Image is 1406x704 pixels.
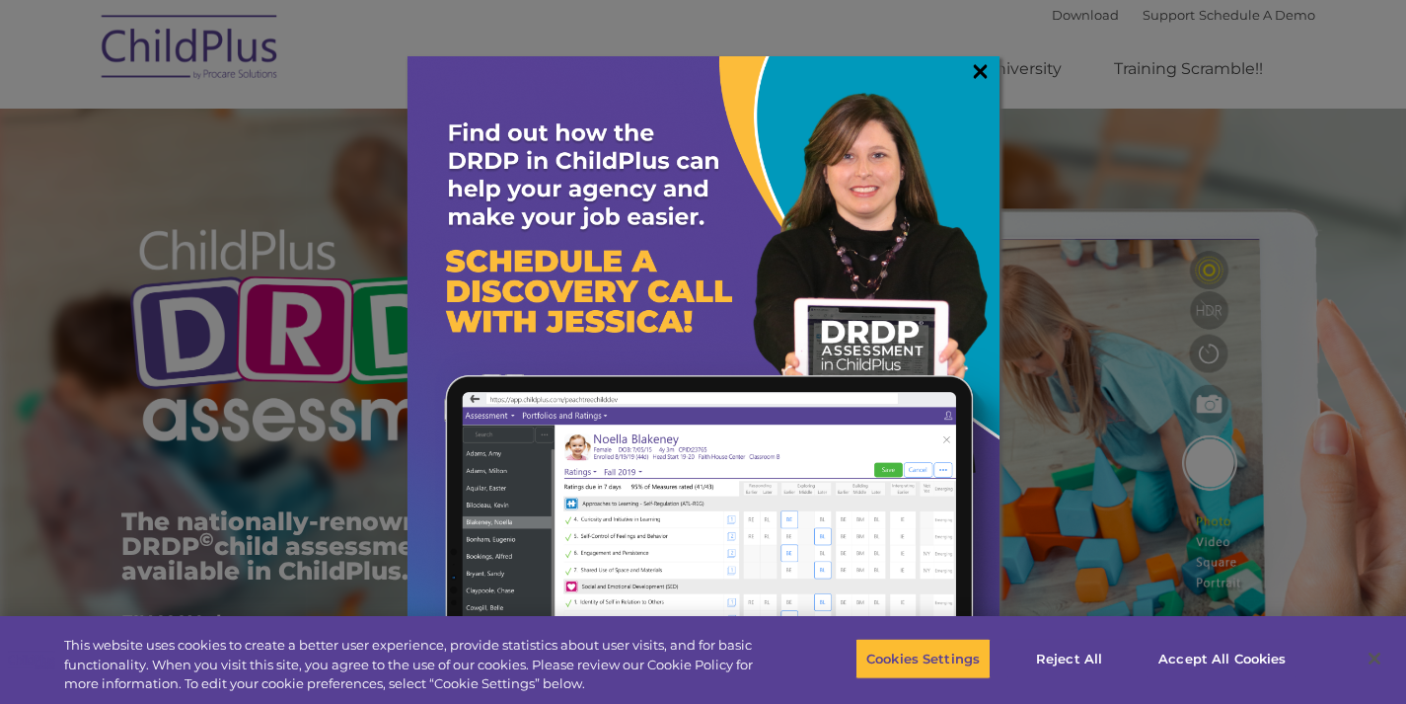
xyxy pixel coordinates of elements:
[969,61,992,81] a: ×
[1147,638,1296,679] button: Accept All Cookies
[1007,638,1131,679] button: Reject All
[1353,637,1396,680] button: Close
[855,638,991,679] button: Cookies Settings
[64,636,774,694] div: This website uses cookies to create a better user experience, provide statistics about user visit...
